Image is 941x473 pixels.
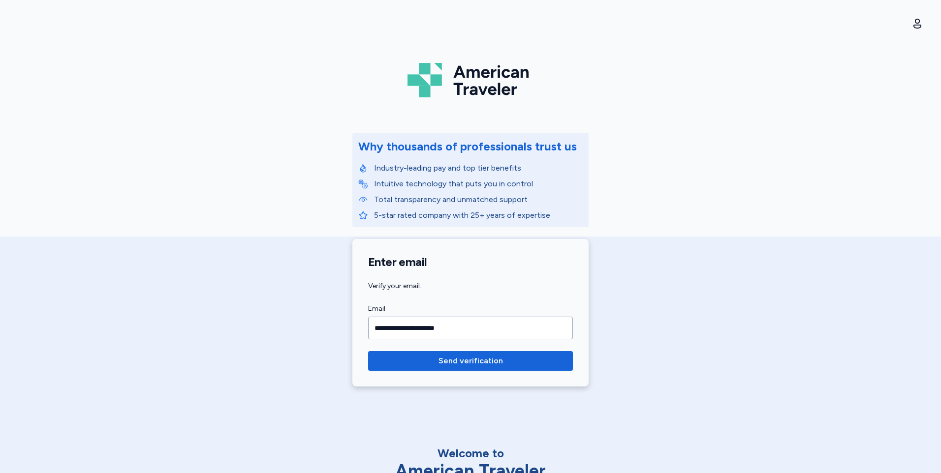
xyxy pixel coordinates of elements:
[368,317,573,339] input: Email
[368,281,573,291] div: Verify your email.
[374,162,583,174] p: Industry-leading pay and top tier benefits
[368,255,573,269] h1: Enter email
[367,445,574,461] div: Welcome to
[368,351,573,371] button: Send verification
[408,59,533,101] img: Logo
[374,194,583,206] p: Total transparency and unmatched support
[439,355,503,367] span: Send verification
[374,209,583,221] p: 5-star rated company with 25+ years of expertise
[358,139,577,154] div: Why thousands of professionals trust us
[368,303,573,315] label: Email
[374,178,583,190] p: Intuitive technology that puts you in control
